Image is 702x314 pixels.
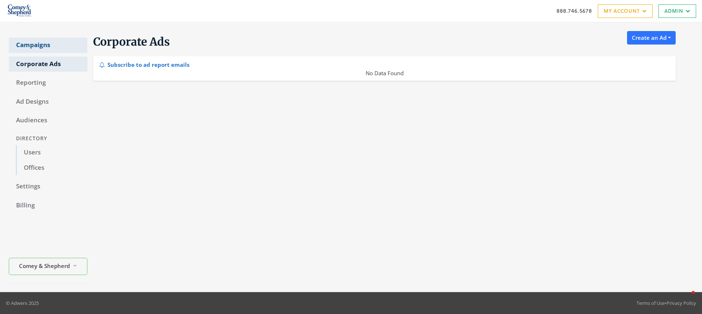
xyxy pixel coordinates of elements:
[627,31,676,45] button: Create an Ad
[94,69,675,77] div: No Data Found
[93,35,170,49] span: Corporate Ads
[16,145,87,160] a: Users
[667,300,696,306] a: Privacy Policy
[9,179,87,194] a: Settings
[677,289,695,307] iframe: Intercom live chat
[9,75,87,91] a: Reporting
[9,258,87,275] button: Comey & Shepherd
[19,262,70,270] span: Comey & Shepherd
[9,94,87,110] a: Ad Designs
[637,300,665,306] a: Terms of Use
[6,299,39,307] p: © Adwerx 2025
[9,132,87,145] div: Directory
[9,38,87,53] a: Campaigns
[598,4,653,18] a: My Account
[6,2,33,20] img: Adwerx
[9,113,87,128] a: Audiences
[16,160,87,176] a: Offices
[658,4,696,18] a: Admin
[9,198,87,213] a: Billing
[9,57,87,72] a: Corporate Ads
[637,299,696,307] div: •
[99,59,189,69] div: Subscribe to ad report emails
[556,7,592,15] a: 888.746.5678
